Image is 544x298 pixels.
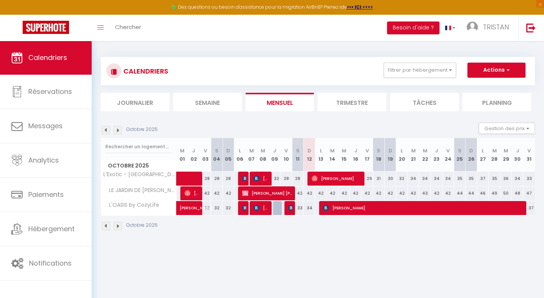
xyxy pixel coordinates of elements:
[523,138,535,172] th: 31
[261,147,265,154] abbr: M
[446,147,450,154] abbr: V
[192,147,195,154] abbr: J
[489,186,500,200] div: 49
[483,22,509,32] span: TRISTAN
[327,186,338,200] div: 42
[500,172,512,186] div: 36
[242,186,293,200] span: [PERSON_NAME] [PERSON_NAME]
[350,138,361,172] th: 16
[184,186,200,200] span: [PERSON_NAME]
[242,201,246,215] span: [PERSON_NAME]
[443,186,454,200] div: 42
[200,186,211,200] div: 42
[121,63,168,80] h3: CALENDRIERS
[516,147,519,154] abbr: J
[296,147,300,154] abbr: S
[204,147,207,154] abbr: V
[482,147,484,154] abbr: L
[327,138,338,172] th: 14
[454,186,466,200] div: 44
[338,186,350,200] div: 42
[223,138,234,172] th: 05
[211,186,223,200] div: 42
[318,93,386,111] li: Trimestre
[500,186,512,200] div: 50
[109,15,147,41] a: Chercher
[28,121,63,131] span: Messages
[307,147,311,154] abbr: D
[373,172,385,186] div: 31
[304,186,315,200] div: 42
[523,186,535,200] div: 47
[177,138,188,172] th: 01
[512,172,524,186] div: 34
[338,138,350,172] th: 15
[419,186,431,200] div: 43
[315,186,327,200] div: 42
[223,186,234,200] div: 42
[361,172,373,186] div: 29
[284,147,288,154] abbr: V
[246,138,257,172] th: 07
[105,140,172,154] input: Rechercher un logement...
[408,172,420,186] div: 34
[461,15,518,41] a: ... TRISTAN
[280,172,292,186] div: 28
[28,190,64,199] span: Paiements
[323,201,526,215] span: [PERSON_NAME]
[401,147,403,154] abbr: L
[477,138,489,172] th: 27
[431,186,443,200] div: 42
[211,138,223,172] th: 04
[23,21,69,34] img: Super Booking
[254,171,269,186] span: [PERSON_NAME]
[126,222,158,229] p: Octobre 2025
[246,93,314,111] li: Mensuel
[443,172,454,186] div: 34
[269,172,281,186] div: 32
[226,147,230,154] abbr: D
[288,201,292,215] span: [PERSON_NAME]
[350,186,361,200] div: 42
[411,147,416,154] abbr: M
[101,93,169,111] li: Journalier
[180,197,214,211] span: [PERSON_NAME]
[292,201,304,215] div: 33
[396,138,408,172] th: 20
[466,138,477,172] th: 26
[330,147,335,154] abbr: M
[477,172,489,186] div: 37
[126,126,158,133] p: Octobre 2025
[384,138,396,172] th: 19
[102,201,161,209] span: L'OASIS by CozyLife
[431,172,443,186] div: 34
[234,138,246,172] th: 06
[396,186,408,200] div: 42
[29,258,72,268] span: Notifications
[387,22,440,34] button: Besoin d'aide ?
[390,93,459,111] li: Tâches
[342,147,346,154] abbr: M
[223,201,234,215] div: 32
[504,147,508,154] abbr: M
[396,172,408,186] div: 32
[384,186,396,200] div: 42
[102,186,178,195] span: LE JARDIN DE [PERSON_NAME]
[500,138,512,172] th: 29
[489,172,500,186] div: 35
[512,138,524,172] th: 30
[188,138,200,172] th: 02
[384,63,456,78] button: Filtrer par hébergement
[492,147,497,154] abbr: M
[304,201,315,215] div: 34
[419,138,431,172] th: 22
[523,172,535,186] div: 33
[373,138,385,172] th: 18
[467,63,526,78] button: Actions
[454,172,466,186] div: 35
[466,186,477,200] div: 44
[320,147,322,154] abbr: L
[28,53,67,62] span: Calendriers
[354,147,357,154] abbr: J
[463,93,531,111] li: Planning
